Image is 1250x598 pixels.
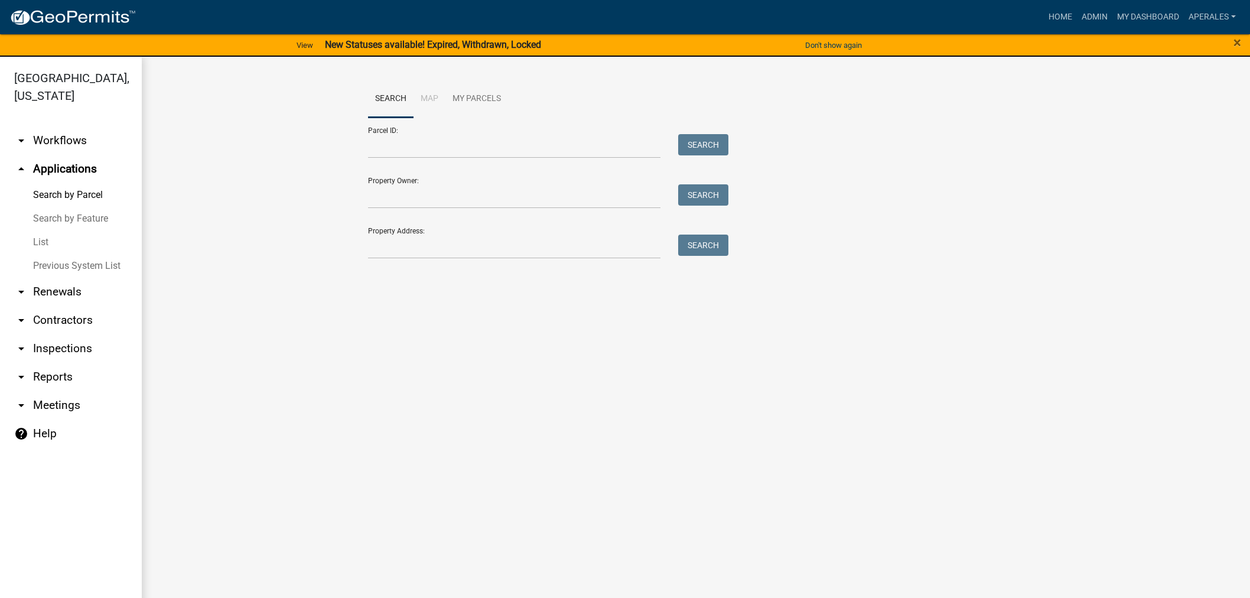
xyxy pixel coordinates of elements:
[678,235,728,256] button: Search
[14,427,28,441] i: help
[1233,35,1241,50] button: Close
[14,285,28,299] i: arrow_drop_down
[14,342,28,356] i: arrow_drop_down
[368,80,414,118] a: Search
[14,398,28,412] i: arrow_drop_down
[14,162,28,176] i: arrow_drop_up
[14,134,28,148] i: arrow_drop_down
[445,80,508,118] a: My Parcels
[1112,6,1184,28] a: My Dashboard
[678,184,728,206] button: Search
[1077,6,1112,28] a: Admin
[325,39,541,50] strong: New Statuses available! Expired, Withdrawn, Locked
[14,313,28,327] i: arrow_drop_down
[1044,6,1077,28] a: Home
[14,370,28,384] i: arrow_drop_down
[800,35,867,55] button: Don't show again
[678,134,728,155] button: Search
[1184,6,1241,28] a: aperales
[1233,34,1241,51] span: ×
[292,35,318,55] a: View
